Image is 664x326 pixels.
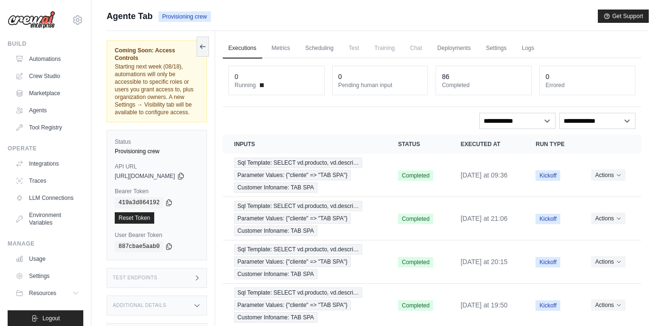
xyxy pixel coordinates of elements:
[461,258,508,266] time: August 14, 2025 at 20:15 GMT-4
[449,135,525,154] th: Executed at
[234,257,351,267] span: Parameter Values: {"cliente" => "TAB SPA"}
[115,47,199,62] span: Coming Soon: Access Controls
[591,299,625,311] button: Actions for execution
[442,72,449,81] div: 86
[11,120,83,135] a: Tool Registry
[234,201,362,211] span: Sql Template: SELECT vd.producto, vd.descri…
[159,11,211,22] span: Provisioning crew
[11,286,83,301] button: Resources
[535,300,560,311] span: Kickoff
[115,212,154,224] a: Reset Token
[115,231,199,239] label: User Bearer Token
[11,190,83,206] a: LLM Connections
[11,156,83,171] a: Integrations
[223,135,387,154] th: Inputs
[591,256,625,267] button: Actions for execution
[234,269,317,279] span: Customer Infoname: TAB SPA
[234,213,351,224] span: Parameter Values: {"cliente" => "TAB SPA"}
[11,251,83,267] a: Usage
[299,39,339,59] a: Scheduling
[432,39,476,59] a: Deployments
[11,86,83,101] a: Marketplace
[234,182,317,193] span: Customer Infoname: TAB SPA
[223,39,262,59] a: Executions
[115,138,199,146] label: Status
[535,170,560,181] span: Kickoff
[338,72,342,81] div: 0
[115,163,199,170] label: API URL
[591,213,625,224] button: Actions for execution
[598,10,649,23] button: Get Support
[8,145,83,152] div: Operate
[115,197,163,208] code: 419a3d864192
[115,172,175,180] span: [URL][DOMAIN_NAME]
[113,303,166,308] h3: Additional Details
[398,257,433,267] span: Completed
[234,287,362,298] span: Sql Template: SELECT vd.producto, vd.descri…
[234,244,376,279] a: View execution details for Sql Template
[113,275,158,281] h3: Test Endpoints
[234,170,351,180] span: Parameter Values: {"cliente" => "TAB SPA"}
[480,39,512,59] a: Settings
[115,188,199,195] label: Bearer Token
[235,72,238,81] div: 0
[398,170,433,181] span: Completed
[343,39,365,58] span: Test
[591,169,625,181] button: Actions for execution
[8,11,55,29] img: Logo
[42,315,60,322] span: Logout
[461,171,508,179] time: August 15, 2025 at 09:36 GMT-4
[11,268,83,284] a: Settings
[11,69,83,84] a: Crew Studio
[8,40,83,48] div: Build
[115,148,199,155] div: Provisioning crew
[11,51,83,67] a: Automations
[234,226,317,236] span: Customer Infoname: TAB SPA
[107,10,153,23] span: Agente Tab
[11,103,83,118] a: Agents
[524,135,580,154] th: Run Type
[398,214,433,224] span: Completed
[234,287,376,323] a: View execution details for Sql Template
[115,63,193,116] span: Starting next week (08/18), automations will only be accessible to specific roles or users you gr...
[8,240,83,247] div: Manage
[235,81,256,89] span: Running
[535,214,560,224] span: Kickoff
[516,39,540,59] a: Logs
[461,301,508,309] time: August 14, 2025 at 19:50 GMT-4
[234,158,376,193] a: View execution details for Sql Template
[234,300,351,310] span: Parameter Values: {"cliente" => "TAB SPA"}
[535,257,560,267] span: Kickoff
[461,215,508,222] time: August 14, 2025 at 21:06 GMT-4
[338,81,422,89] dt: Pending human input
[545,72,549,81] div: 0
[442,81,525,89] dt: Completed
[234,312,317,323] span: Customer Infoname: TAB SPA
[11,207,83,230] a: Environment Variables
[11,173,83,188] a: Traces
[234,201,376,236] a: View execution details for Sql Template
[115,241,163,252] code: 887cbae5aab0
[369,39,401,58] span: Training is not available until the deployment is complete
[29,289,56,297] span: Resources
[234,158,362,168] span: Sql Template: SELECT vd.producto, vd.descri…
[234,244,362,255] span: Sql Template: SELECT vd.producto, vd.descri…
[545,81,629,89] dt: Errored
[405,39,428,58] span: Chat is not available until the deployment is complete
[387,135,449,154] th: Status
[266,39,296,59] a: Metrics
[398,300,433,311] span: Completed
